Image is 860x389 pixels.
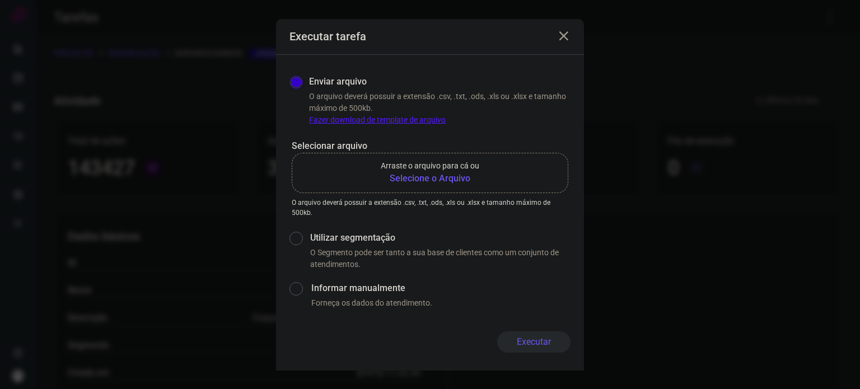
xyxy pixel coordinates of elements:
label: Enviar arquivo [309,75,367,88]
p: Forneça os dados do atendimento. [311,297,571,309]
p: O arquivo deverá possuir a extensão .csv, .txt, .ods, .xls ou .xlsx e tamanho máximo de 500kb. [292,198,568,218]
label: Informar manualmente [311,282,571,295]
button: Executar [497,331,571,353]
p: O Segmento pode ser tanto a sua base de clientes como um conjunto de atendimentos. [310,247,571,270]
h3: Executar tarefa [289,30,366,43]
p: Selecionar arquivo [292,139,568,153]
label: Utilizar segmentação [310,231,571,245]
b: Selecione o Arquivo [381,172,479,185]
a: Fazer download de template de arquivo [309,115,446,124]
p: Arraste o arquivo para cá ou [381,160,479,172]
p: O arquivo deverá possuir a extensão .csv, .txt, .ods, .xls ou .xlsx e tamanho máximo de 500kb. [309,91,571,126]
